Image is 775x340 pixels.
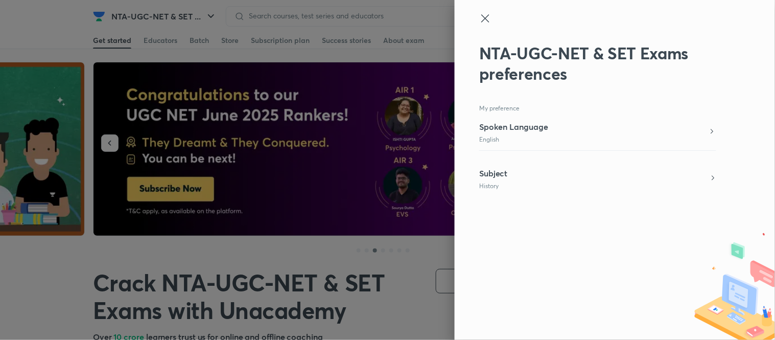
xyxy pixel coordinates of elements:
[668,233,775,340] img: pref-image
[479,121,549,133] h5: Spoken Language
[479,167,508,179] h5: Subject
[479,104,716,112] p: My preference
[479,43,716,84] h2: NTA-UGC-NET & SET Exams preferences
[479,182,508,191] p: History
[479,135,549,144] p: English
